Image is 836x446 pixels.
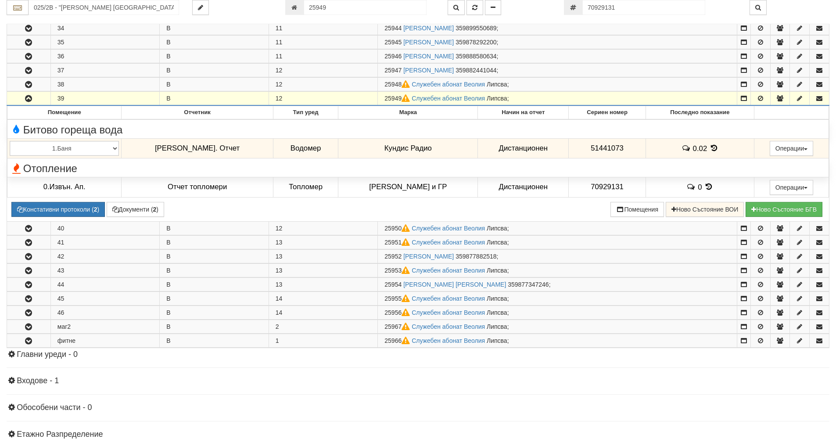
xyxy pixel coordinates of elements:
[770,180,814,195] button: Операции
[384,337,412,344] span: Партида №
[107,202,164,217] button: Документи (2)
[412,225,485,232] a: Служебен абонат Веолия
[273,177,338,197] td: Топломер
[160,277,269,291] td: В
[50,64,160,77] td: 37
[478,138,569,158] td: Дистанционен
[487,337,507,344] span: Липсва
[378,22,737,35] td: ;
[7,106,122,119] th: Помещение
[770,141,814,156] button: Операции
[50,306,160,319] td: 46
[693,144,707,152] span: 0.02
[276,337,279,344] span: 1
[487,267,507,274] span: Липсва
[384,53,402,60] span: Партида №
[709,144,719,152] span: История на показанията
[378,334,737,347] td: ;
[276,95,283,102] span: 12
[50,235,160,249] td: 41
[412,239,485,246] a: Служебен абонат Веолия
[478,106,569,119] th: Начин на отчет
[50,50,160,63] td: 36
[122,106,273,119] th: Отчетник
[746,202,822,217] button: Новo Състояние БГВ
[487,95,507,102] span: Липсва
[276,25,283,32] span: 11
[456,253,496,260] span: 359877882518
[276,309,283,316] span: 14
[378,249,737,263] td: ;
[487,239,507,246] span: Липсва
[384,95,412,102] span: Партида №
[378,78,737,91] td: ;
[384,39,402,46] span: Партида №
[384,295,412,302] span: Партида №
[487,295,507,302] span: Липсва
[384,267,412,274] span: Партида №
[7,430,829,439] h4: Етажно Разпределение
[50,277,160,291] td: 44
[378,320,737,333] td: ;
[160,221,269,235] td: В
[378,92,737,106] td: ;
[412,95,485,102] a: Служебен абонат Веолия
[378,306,737,319] td: ;
[384,253,402,260] span: Партида №
[378,221,737,235] td: ;
[273,138,338,158] td: Водомер
[378,235,737,249] td: ;
[276,281,283,288] span: 13
[403,281,506,288] a: [PERSON_NAME] [PERSON_NAME]
[403,53,454,60] a: [PERSON_NAME]
[646,106,754,119] th: Последно показание
[7,377,829,385] h4: Входове - 1
[50,291,160,305] td: 45
[10,124,122,136] span: Битово гореща вода
[704,183,714,191] span: История на показанията
[160,64,269,77] td: В
[273,106,338,119] th: Тип уред
[276,267,283,274] span: 13
[456,53,496,60] span: 359888580634
[378,64,737,77] td: ;
[403,39,454,46] a: [PERSON_NAME]
[276,253,283,260] span: 13
[50,36,160,49] td: 35
[276,239,283,246] span: 13
[487,309,507,316] span: Липсва
[378,263,737,277] td: ;
[10,163,77,174] span: Отопление
[50,320,160,333] td: маг2
[160,320,269,333] td: В
[384,67,402,74] span: Партида №
[50,92,160,106] td: 39
[7,177,122,197] td: 0.Извън. Ап.
[160,78,269,91] td: В
[338,177,478,197] td: [PERSON_NAME] и ГР
[686,183,698,191] span: История на забележките
[276,295,283,302] span: 14
[698,183,702,191] span: 0
[276,67,283,74] span: 12
[412,309,485,316] a: Служебен абонат Веолия
[456,67,496,74] span: 359882441044
[412,337,485,344] a: Служебен абонат Веолия
[403,25,454,32] a: [PERSON_NAME]
[666,202,744,217] button: Ново Състояние ВОИ
[160,249,269,263] td: В
[7,350,829,359] h4: Главни уреди - 0
[276,225,283,232] span: 12
[276,323,279,330] span: 2
[487,81,507,88] span: Липсва
[50,249,160,263] td: 42
[478,177,569,197] td: Дистанционен
[384,225,412,232] span: Партида №
[94,206,97,213] b: 2
[50,334,160,347] td: фитне
[50,22,160,35] td: 34
[338,106,478,119] th: Марка
[412,295,485,302] a: Служебен абонат Веолия
[456,25,496,32] span: 359899550689
[403,253,454,260] a: [PERSON_NAME]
